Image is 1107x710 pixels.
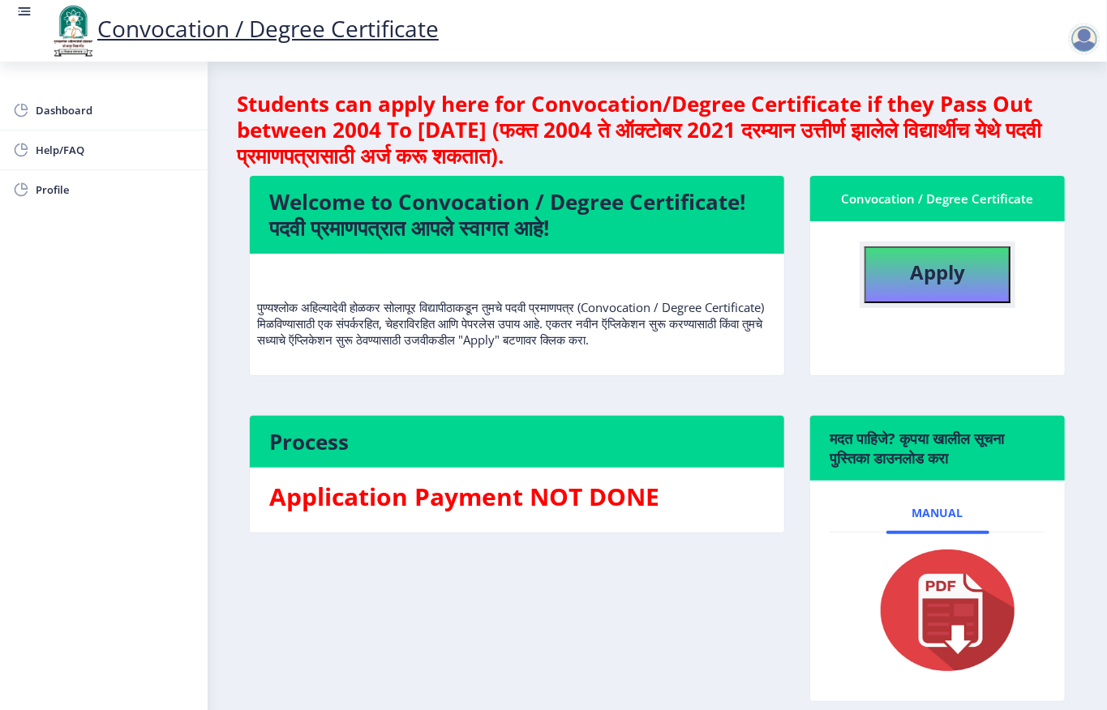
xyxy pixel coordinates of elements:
[36,140,195,160] span: Help/FAQ
[49,3,97,58] img: logo
[269,189,765,241] h4: Welcome to Convocation / Degree Certificate! पदवी प्रमाणपत्रात आपले स्वागत आहे!
[910,259,965,285] b: Apply
[269,481,765,513] h3: Application Payment NOT DONE
[830,429,1045,468] h6: मदत पाहिजे? कृपया खालील सूचना पुस्तिका डाउनलोड करा
[36,101,195,120] span: Dashboard
[257,267,777,348] p: पुण्यश्लोक अहिल्यादेवी होळकर सोलापूर विद्यापीठाकडून तुमचे पदवी प्रमाणपत्र (Convocation / Degree C...
[49,13,439,44] a: Convocation / Degree Certificate
[36,180,195,199] span: Profile
[269,429,765,455] h4: Process
[912,507,963,520] span: Manual
[865,246,1010,303] button: Apply
[886,494,989,532] a: Manual
[830,189,1045,208] div: Convocation / Degree Certificate
[237,91,1078,169] h4: Students can apply here for Convocation/Degree Certificate if they Pass Out between 2004 To [DATE...
[856,545,1019,675] img: pdf.png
